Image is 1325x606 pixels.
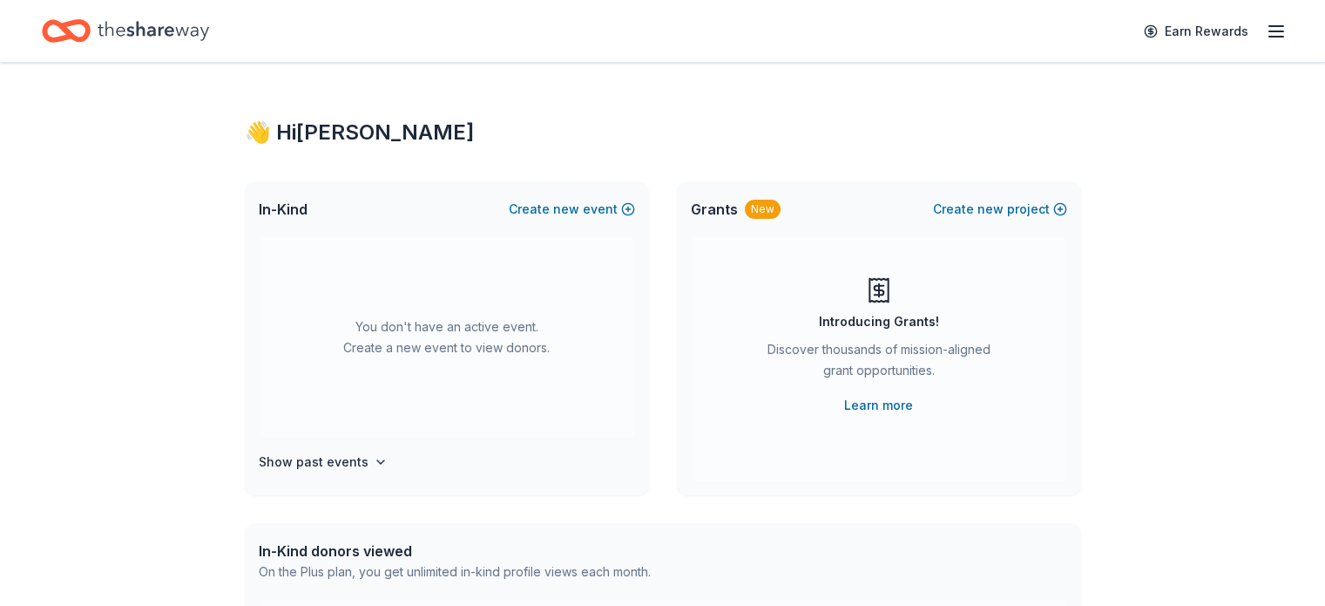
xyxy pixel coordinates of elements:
[259,452,368,473] h4: Show past events
[977,199,1004,220] span: new
[691,199,738,220] span: Grants
[761,339,997,388] div: Discover thousands of mission-aligned grant opportunities.
[245,119,1081,146] div: 👋 Hi [PERSON_NAME]
[259,562,651,582] div: On the Plus plan, you get unlimited in-kind profile views each month.
[933,199,1067,220] button: Createnewproject
[745,200,781,219] div: New
[819,311,939,332] div: Introducing Grants!
[259,199,308,220] span: In-Kind
[844,395,913,416] a: Learn more
[1133,16,1259,47] a: Earn Rewards
[259,237,635,438] div: You don't have an active event. Create a new event to view donors.
[553,199,579,220] span: new
[42,10,209,51] a: Home
[259,452,388,473] button: Show past events
[509,199,635,220] button: Createnewevent
[259,541,651,562] div: In-Kind donors viewed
